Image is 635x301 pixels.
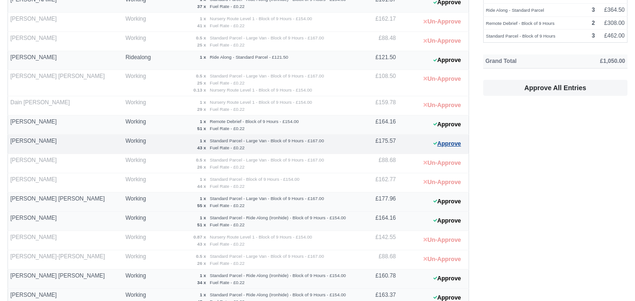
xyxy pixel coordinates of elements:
td: Working [123,32,158,51]
button: Approve [428,118,466,131]
small: Ride Along - Standard Parcel - £121.50 [210,54,288,60]
button: Un-Approve [418,176,466,189]
td: £164.16 [357,115,399,134]
td: [PERSON_NAME] [8,173,123,192]
strong: 1 x [200,292,206,297]
td: Working [123,154,158,173]
td: [PERSON_NAME] [8,115,123,134]
button: Approve [428,195,466,208]
strong: 0.13 x [194,87,206,93]
th: Grand Total [483,54,562,69]
small: Fuel Rate - £0.22 [210,222,244,227]
td: Working [123,250,158,269]
strong: 0.5 x [196,254,206,259]
td: £164.16 [357,211,399,231]
td: Working [123,69,158,96]
td: £162.77 [357,173,399,192]
td: £88.68 [357,154,399,173]
small: Fuel Rate - £0.22 [210,280,244,285]
td: [PERSON_NAME] [8,51,123,70]
strong: 3 [592,7,595,13]
td: [PERSON_NAME] [8,154,123,173]
td: Working [123,231,158,250]
td: £177.96 [357,192,399,211]
td: Working [123,96,158,115]
small: Fuel Rate - £0.22 [210,80,244,85]
small: Standard Parcel - Large Van - Block of 9 Hours - £167.00 [210,35,324,40]
strong: 3 [592,32,595,39]
td: Working [123,192,158,211]
td: £364.50 [597,3,627,16]
td: £108.50 [357,69,399,96]
small: Remote Debrief - Block of 9 Hours - £154.00 [210,119,298,124]
small: Fuel Rate - £0.22 [210,23,244,28]
small: Fuel Rate - £0.22 [210,126,244,131]
td: [PERSON_NAME] [PERSON_NAME] [8,269,123,288]
strong: 51 x [197,222,206,227]
strong: 2 [592,20,595,26]
button: Un-Approve [418,72,466,86]
small: Standard Parcel - Ride Along (Ironhide) - Block of 9 Hours - £154.00 [210,292,346,297]
button: Approve [428,214,466,228]
td: £160.78 [357,269,399,288]
small: Standard Parcel - Block of 9 Hours [486,33,556,39]
button: Un-Approve [418,15,466,29]
small: Ride Along - Standard Parcel [486,8,544,13]
button: Un-Approve [418,253,466,266]
small: Nursery Route Level 1 - Block of 9 Hours - £154.00 [210,87,312,93]
small: Standard Parcel - Large Van - Block of 9 Hours - £167.00 [210,138,324,143]
small: Fuel Rate - £0.22 [210,241,244,247]
small: Fuel Rate - £0.22 [210,203,244,208]
small: Fuel Rate - £0.22 [210,107,244,112]
td: [PERSON_NAME]-[PERSON_NAME] [8,250,123,269]
td: Working [123,134,158,154]
th: £1,050.00 [562,54,627,69]
td: £121.50 [357,51,399,70]
td: £175.57 [357,134,399,154]
button: Approve [428,272,466,286]
small: Standard Parcel - Ride Along (Ironhide) - Block of 9 Hours - £154.00 [210,215,346,220]
strong: 1 x [200,215,206,220]
td: [PERSON_NAME] [8,211,123,231]
td: Working [123,211,158,231]
strong: 1 x [200,273,206,278]
strong: 51 x [197,126,206,131]
td: £88.68 [357,250,399,269]
small: Fuel Rate - £0.22 [210,145,244,150]
small: Fuel Rate - £0.22 [210,261,244,266]
small: Fuel Rate - £0.22 [210,164,244,170]
small: Standard Parcel - Large Van - Block of 9 Hours - £167.00 [210,196,324,201]
button: Un-Approve [418,233,466,247]
strong: 0.87 x [194,234,206,239]
td: Working [123,269,158,288]
strong: 29 x [197,107,206,112]
small: Remote Debrief - Block of 9 Hours [486,21,555,26]
strong: 0.5 x [196,35,206,40]
div: Chat Widget [588,256,635,301]
small: Nursery Route Level 1 - Block of 9 Hours - £154.00 [210,100,312,105]
td: £308.00 [597,16,627,30]
strong: 1 x [200,196,206,201]
td: £142.55 [357,231,399,250]
strong: 1 x [200,119,206,124]
strong: 26 x [197,261,206,266]
button: Approve [428,54,466,67]
strong: 1 x [200,54,206,60]
small: Standard Parcel - Ride Along (Ironhide) - Block of 9 Hours - £154.00 [210,273,346,278]
td: Ridealong [123,51,158,70]
strong: 26 x [197,164,206,170]
td: [PERSON_NAME] [PERSON_NAME] [8,69,123,96]
small: Nursery Route Level 1 - Block of 9 Hours - £154.00 [210,16,312,21]
strong: 1 x [200,16,206,21]
td: [PERSON_NAME] [8,134,123,154]
button: Approve [428,137,466,151]
strong: 37 x [197,4,206,9]
small: Fuel Rate - £0.22 [210,4,244,9]
strong: 55 x [197,203,206,208]
td: Working [123,115,158,134]
td: [PERSON_NAME] [8,231,123,250]
small: Fuel Rate - £0.22 [210,184,244,189]
button: Approve All Entries [483,80,627,96]
td: £162.17 [357,13,399,32]
small: Standard Parcel - Block of 9 Hours - £154.00 [210,177,299,182]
